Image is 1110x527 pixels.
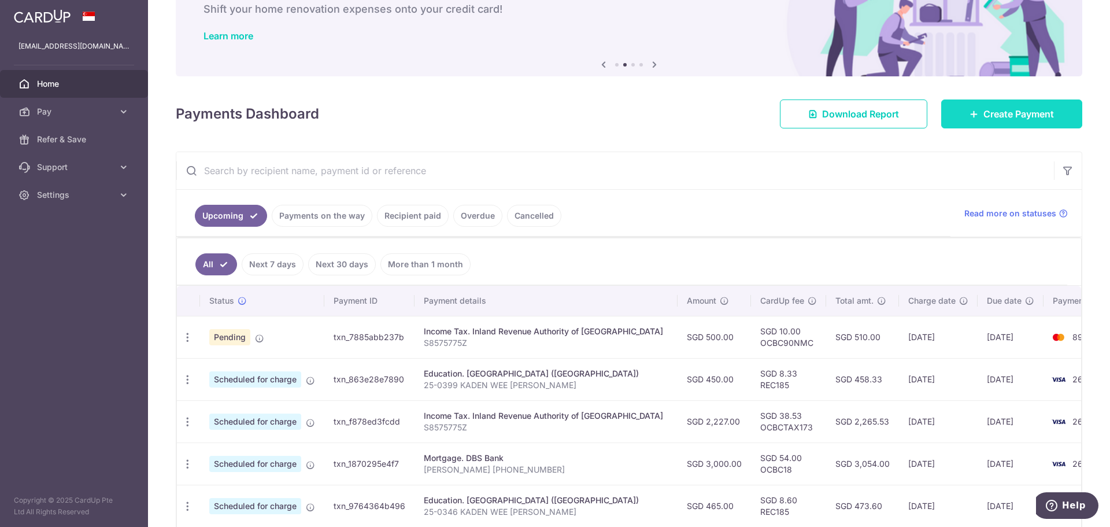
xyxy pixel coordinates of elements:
[203,30,253,42] a: Learn more
[983,107,1054,121] span: Create Payment
[424,337,668,349] p: S8575775Z
[424,422,668,433] p: S8575775Z
[1047,457,1070,471] img: Bank Card
[978,358,1044,400] td: [DATE]
[899,358,978,400] td: [DATE]
[908,295,956,307] span: Charge date
[242,253,304,275] a: Next 7 days
[209,456,301,472] span: Scheduled for charge
[941,99,1082,128] a: Create Payment
[37,134,113,145] span: Refer & Save
[751,400,826,443] td: SGD 38.53 OCBCTAX173
[899,316,978,358] td: [DATE]
[272,205,372,227] a: Payments on the way
[37,78,113,90] span: Home
[1047,373,1070,386] img: Bank Card
[687,295,716,307] span: Amount
[1036,492,1098,521] iframe: Opens a widget where you can find more information
[678,485,751,527] td: SGD 465.00
[324,286,415,316] th: Payment ID
[822,107,899,121] span: Download Report
[899,485,978,527] td: [DATE]
[424,410,668,422] div: Income Tax. Inland Revenue Authority of [GEOGRAPHIC_DATA]
[18,40,129,52] p: [EMAIL_ADDRESS][DOMAIN_NAME]
[424,452,668,464] div: Mortgage. DBS Bank
[380,253,471,275] a: More than 1 month
[899,443,978,485] td: [DATE]
[424,326,668,337] div: Income Tax. Inland Revenue Authority of [GEOGRAPHIC_DATA]
[424,368,668,379] div: Education. [GEOGRAPHIC_DATA] ([GEOGRAPHIC_DATA])
[424,495,668,506] div: Education. [GEOGRAPHIC_DATA] ([GEOGRAPHIC_DATA])
[453,205,502,227] a: Overdue
[835,295,874,307] span: Total amt.
[176,104,319,124] h4: Payments Dashboard
[978,316,1044,358] td: [DATE]
[324,358,415,400] td: txn_863e28e7890
[324,400,415,443] td: txn_f878ed3fcdd
[1047,330,1070,344] img: Bank Card
[324,316,415,358] td: txn_7885abb237b
[37,189,113,201] span: Settings
[424,464,668,476] p: [PERSON_NAME] [PHONE_NUMBER]
[324,485,415,527] td: txn_9764364b496
[751,443,826,485] td: SGD 54.00 OCBC18
[751,316,826,358] td: SGD 10.00 OCBC90NMC
[978,485,1044,527] td: [DATE]
[826,358,899,400] td: SGD 458.33
[1072,459,1093,469] span: 2638
[978,400,1044,443] td: [DATE]
[324,443,415,485] td: txn_1870295e4f7
[195,205,267,227] a: Upcoming
[37,161,113,173] span: Support
[507,205,561,227] a: Cancelled
[377,205,449,227] a: Recipient paid
[826,443,899,485] td: SGD 3,054.00
[678,400,751,443] td: SGD 2,227.00
[209,295,234,307] span: Status
[899,400,978,443] td: [DATE]
[308,253,376,275] a: Next 30 days
[826,400,899,443] td: SGD 2,265.53
[964,208,1068,219] a: Read more on statuses
[1072,417,1093,426] span: 2638
[203,2,1054,16] h6: Shift your home renovation expenses onto your credit card!
[1072,374,1093,384] span: 2638
[1047,415,1070,429] img: Bank Card
[209,498,301,514] span: Scheduled for charge
[209,329,250,345] span: Pending
[760,295,804,307] span: CardUp fee
[209,414,301,430] span: Scheduled for charge
[987,295,1022,307] span: Due date
[195,253,237,275] a: All
[1072,332,1091,342] span: 8901
[978,443,1044,485] td: [DATE]
[751,358,826,400] td: SGD 8.33 REC185
[678,358,751,400] td: SGD 450.00
[209,371,301,388] span: Scheduled for charge
[678,316,751,358] td: SGD 500.00
[964,208,1056,219] span: Read more on statuses
[826,485,899,527] td: SGD 473.60
[780,99,927,128] a: Download Report
[14,9,71,23] img: CardUp
[424,506,668,518] p: 25-0346 KADEN WEE [PERSON_NAME]
[176,152,1054,189] input: Search by recipient name, payment id or reference
[826,316,899,358] td: SGD 510.00
[37,106,113,117] span: Pay
[678,443,751,485] td: SGD 3,000.00
[751,485,826,527] td: SGD 8.60 REC185
[424,379,668,391] p: 25-0399 KADEN WEE [PERSON_NAME]
[415,286,678,316] th: Payment details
